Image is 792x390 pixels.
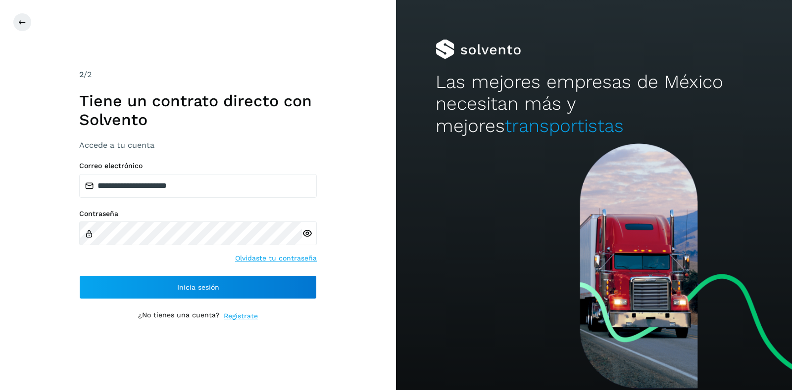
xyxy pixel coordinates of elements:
label: Correo electrónico [79,162,317,170]
span: Inicia sesión [177,284,219,291]
label: Contraseña [79,210,317,218]
h3: Accede a tu cuenta [79,140,317,150]
h2: Las mejores empresas de México necesitan más y mejores [436,71,752,137]
span: transportistas [505,115,624,136]
button: Inicia sesión [79,275,317,299]
h1: Tiene un contrato directo con Solvento [79,91,317,130]
a: Olvidaste tu contraseña [235,253,317,263]
a: Regístrate [224,311,258,321]
span: 2 [79,70,84,79]
div: /2 [79,69,317,81]
p: ¿No tienes una cuenta? [138,311,220,321]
